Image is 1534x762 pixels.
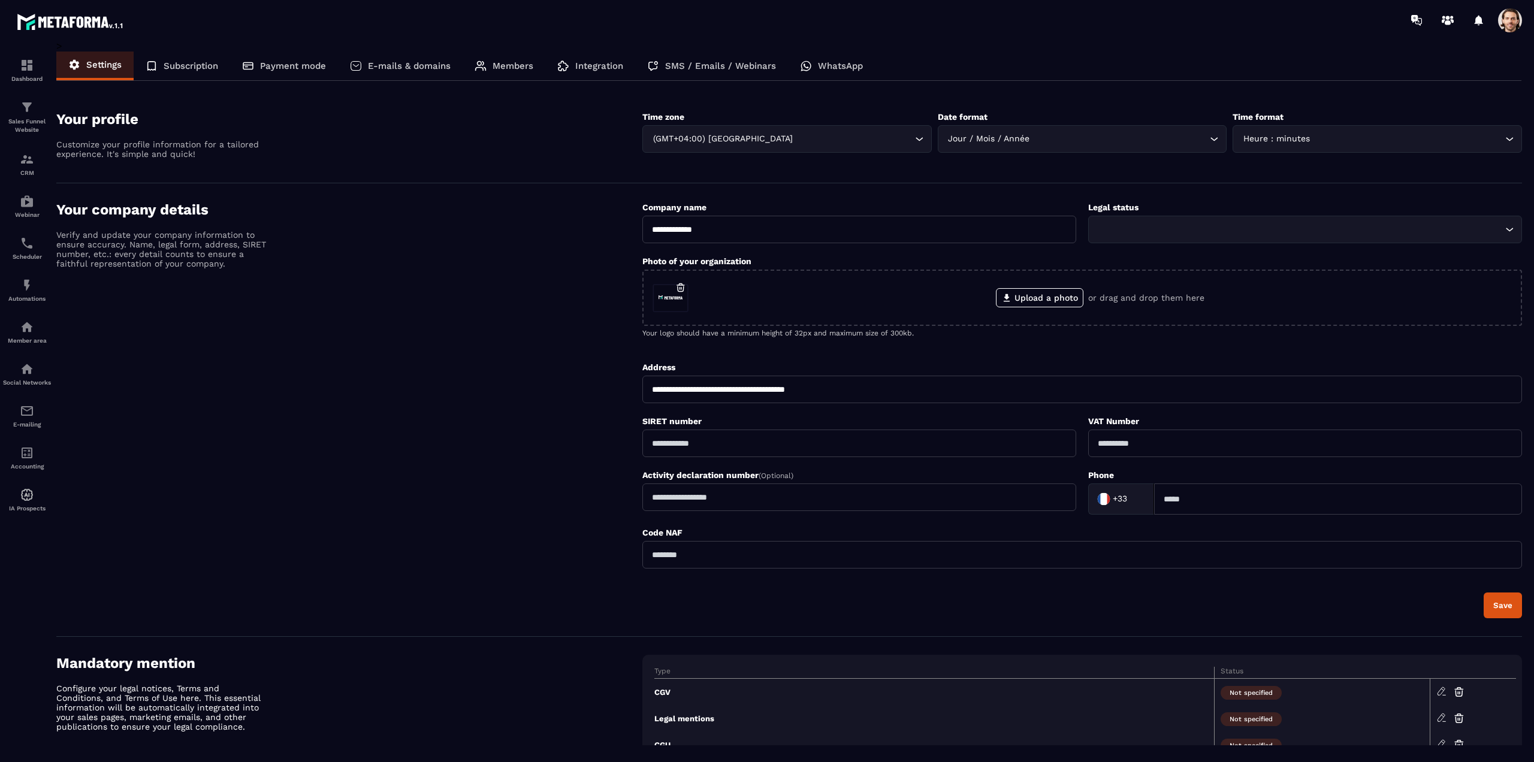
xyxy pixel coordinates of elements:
p: or drag and drop them here [1088,293,1204,303]
label: Legal status [1088,202,1139,212]
a: automationsautomationsWebinar [3,185,51,227]
div: Search for option [1233,125,1522,153]
p: Your logo should have a minimum height of 32px and maximum size of 300kb. [642,329,1522,337]
label: Activity declaration number [642,470,793,480]
p: E-mailing [3,421,51,428]
input: Search for option [1032,132,1207,146]
img: automations [20,194,34,208]
p: Member area [3,337,51,344]
th: Status [1215,667,1430,679]
img: social-network [20,362,34,376]
td: CGV [654,679,1214,706]
a: automationsautomationsAutomations [3,269,51,311]
span: Heure : minutes [1240,132,1312,146]
p: Settings [86,59,122,70]
p: Scheduler [3,253,51,260]
label: VAT Number [1088,416,1139,426]
p: WhatsApp [818,61,863,71]
span: Not specified [1221,712,1282,726]
label: Address [642,362,675,372]
p: SMS / Emails / Webinars [665,61,776,71]
h4: Your profile [56,111,642,128]
p: CRM [3,170,51,176]
span: Jour / Mois / Année [946,132,1032,146]
th: Type [654,667,1214,679]
span: +33 [1113,493,1127,505]
p: Webinar [3,211,51,218]
div: Search for option [1088,216,1522,243]
img: formation [20,152,34,167]
input: Search for option [795,132,912,146]
label: Upload a photo [996,288,1083,307]
input: Search for option [1130,490,1142,508]
div: Search for option [938,125,1227,153]
img: accountant [20,446,34,460]
span: (Optional) [759,471,793,480]
a: formationformationSales Funnel Website [3,91,51,143]
a: accountantaccountantAccounting [3,437,51,479]
a: schedulerschedulerScheduler [3,227,51,269]
p: Integration [575,61,623,71]
img: automations [20,320,34,334]
img: scheduler [20,236,34,250]
p: IA Prospects [3,505,51,512]
td: CGU [654,731,1214,758]
h4: Your company details [56,201,642,218]
td: Legal mentions [654,705,1214,731]
p: Sales Funnel Website [3,117,51,134]
p: Members [493,61,533,71]
div: Search for option [1088,483,1154,515]
input: Search for option [1312,132,1502,146]
label: Time format [1233,112,1284,122]
p: Subscription [164,61,218,71]
label: Company name [642,202,706,212]
a: emailemailE-mailing [3,395,51,437]
p: Configure your legal notices, Terms and Conditions, and Terms of Use here. This essential informa... [56,684,266,731]
p: Payment mode [260,61,326,71]
img: automations [20,488,34,502]
label: Date format [938,112,988,122]
div: Save [1493,601,1512,610]
input: Search for option [1096,223,1502,236]
p: Customize your profile information for a tailored experience. It's simple and quick! [56,140,266,159]
a: formationformationCRM [3,143,51,185]
img: email [20,404,34,418]
p: Accounting [3,463,51,470]
label: SIRET number [642,416,702,426]
img: Country Flag [1092,487,1116,511]
span: (GMT+04:00) [GEOGRAPHIC_DATA] [650,132,795,146]
button: Save [1484,592,1522,618]
p: Automations [3,295,51,302]
a: formationformationDashboard [3,49,51,91]
div: Search for option [642,125,932,153]
span: Not specified [1221,739,1282,752]
img: automations [20,278,34,292]
p: E-mails & domains [368,61,451,71]
img: logo [17,11,125,32]
span: Not specified [1221,686,1282,700]
h4: Mandatory mention [56,655,642,672]
p: Social Networks [3,379,51,386]
label: Code NAF [642,528,683,537]
img: formation [20,58,34,72]
label: Photo of your organization [642,256,751,266]
p: Verify and update your company information to ensure accuracy. Name, legal form, address, SIRET n... [56,230,266,268]
a: social-networksocial-networkSocial Networks [3,353,51,395]
a: automationsautomationsMember area [3,311,51,353]
label: Time zone [642,112,684,122]
img: formation [20,100,34,114]
label: Phone [1088,470,1114,480]
p: Dashboard [3,75,51,82]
